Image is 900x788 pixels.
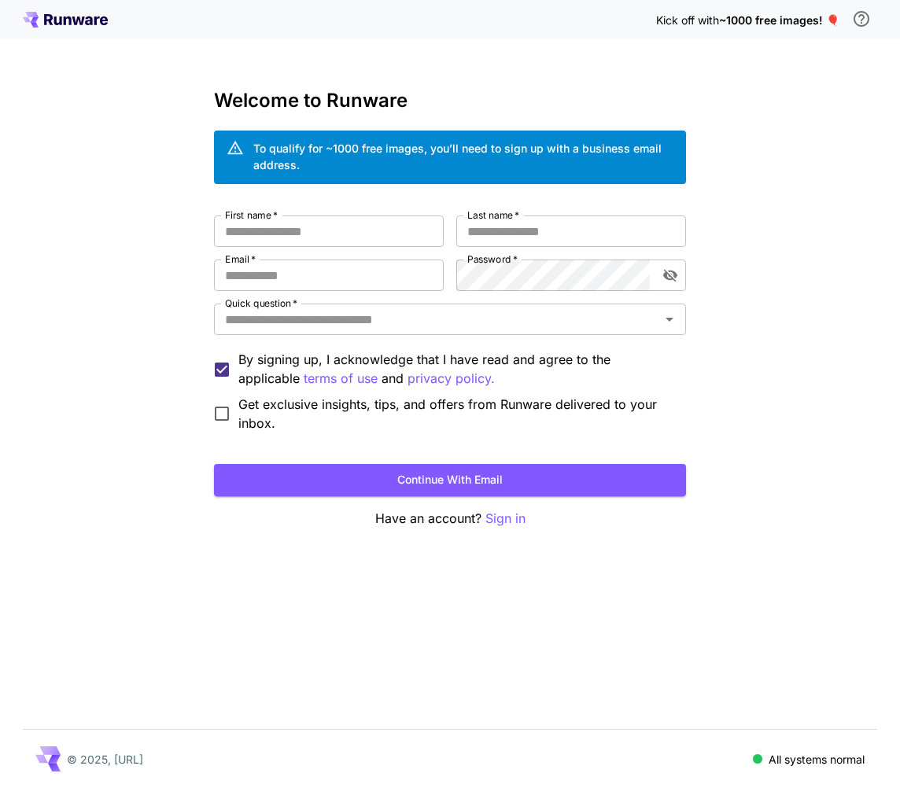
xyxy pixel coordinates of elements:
[719,13,839,27] span: ~1000 free images! 🎈
[846,3,877,35] button: In order to qualify for free credit, you need to sign up with a business email address and click ...
[214,464,686,496] button: Continue with email
[408,369,495,388] button: By signing up, I acknowledge that I have read and agree to the applicable terms of use and
[225,208,278,222] label: First name
[253,140,673,173] div: To qualify for ~1000 free images, you’ll need to sign up with a business email address.
[225,296,297,310] label: Quick question
[485,509,526,528] button: Sign in
[658,308,681,330] button: Open
[769,751,865,768] p: All systems normal
[214,509,686,528] p: Have an account?
[225,252,256,266] label: Email
[67,751,143,768] p: © 2025, [URL]
[304,369,378,388] button: By signing up, I acknowledge that I have read and agree to the applicable and privacy policy.
[238,350,673,388] p: By signing up, I acknowledge that I have read and agree to the applicable and
[656,261,684,289] button: toggle password visibility
[467,252,518,266] label: Password
[656,13,719,27] span: Kick off with
[214,90,686,112] h3: Welcome to Runware
[304,369,378,388] p: terms of use
[408,369,495,388] p: privacy policy.
[238,395,673,433] span: Get exclusive insights, tips, and offers from Runware delivered to your inbox.
[467,208,519,222] label: Last name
